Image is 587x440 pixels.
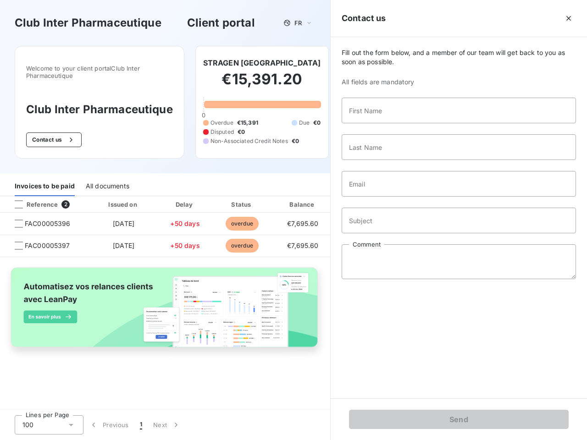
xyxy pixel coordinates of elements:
[170,220,199,227] span: +50 days
[134,415,148,434] button: 1
[7,200,58,209] div: Reference
[342,171,576,197] input: placeholder
[61,200,70,209] span: 2
[342,134,576,160] input: placeholder
[203,70,321,98] h2: €15,391.20
[83,415,134,434] button: Previous
[15,177,75,196] div: Invoices to be paid
[25,241,70,250] span: FAC00005397
[15,15,161,31] h3: Club Inter Pharmaceutique
[299,119,310,127] span: Due
[287,242,318,249] span: €7,695.60
[86,177,129,196] div: All documents
[159,200,211,209] div: Delay
[292,137,299,145] span: €0
[202,111,205,119] span: 0
[238,128,245,136] span: €0
[113,220,134,227] span: [DATE]
[26,101,173,118] h3: Club Inter Pharmaceutique
[148,415,186,434] button: Next
[294,19,302,27] span: FR
[210,128,234,136] span: Disputed
[113,242,134,249] span: [DATE]
[210,137,288,145] span: Non-Associated Credit Notes
[342,48,576,66] span: Fill out the form below, and a member of our team will get back to you as soon as possible.
[26,65,173,79] span: Welcome to your client portal Club Inter Pharmaceutique
[170,242,199,249] span: +50 days
[342,77,576,87] span: All fields are mandatory
[349,410,569,429] button: Send
[342,98,576,123] input: placeholder
[140,420,142,429] span: 1
[26,132,82,147] button: Contact us
[92,200,155,209] div: Issued on
[273,200,332,209] div: Balance
[210,119,233,127] span: Overdue
[22,420,33,429] span: 100
[203,57,321,68] h6: STRAGEN [GEOGRAPHIC_DATA]
[342,208,576,233] input: placeholder
[187,15,255,31] h3: Client portal
[237,119,258,127] span: €15,391
[226,217,259,231] span: overdue
[313,119,321,127] span: €0
[25,219,71,228] span: FAC00005396
[215,200,269,209] div: Status
[4,263,327,361] img: banner
[287,220,318,227] span: €7,695.60
[226,239,259,253] span: overdue
[342,12,386,25] h5: Contact us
